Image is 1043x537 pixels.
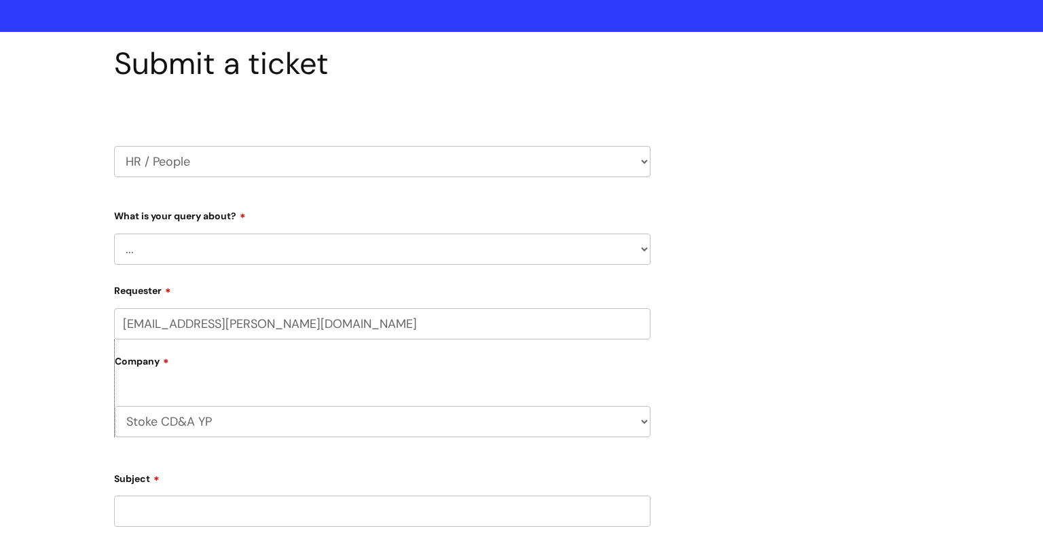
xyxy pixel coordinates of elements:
[114,45,651,82] h1: Submit a ticket
[114,280,651,297] label: Requester
[114,308,651,339] input: Email
[114,468,651,485] label: Subject
[114,206,651,222] label: What is your query about?
[115,351,651,382] label: Company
